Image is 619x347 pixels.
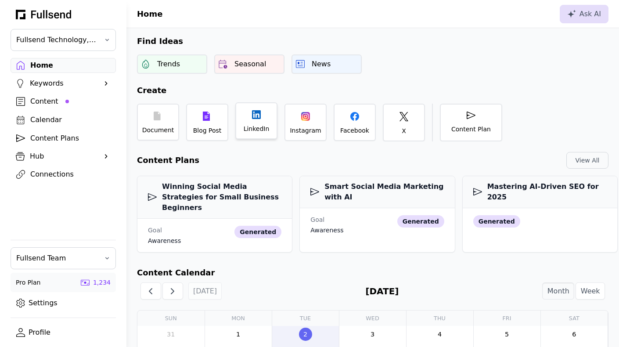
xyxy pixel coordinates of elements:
[299,328,312,341] a: September 2, 2025
[574,156,601,165] div: View All
[30,115,110,125] div: Calendar
[30,78,97,89] div: Keywords
[473,181,607,202] h3: Mastering AI-Driven SEO for 2025
[11,325,116,340] a: Profile
[502,311,511,326] a: Friday
[542,282,574,300] button: Month
[434,311,446,326] a: Thursday
[16,253,98,264] span: Fullsend Team
[137,154,199,166] h2: Content Plans
[137,8,162,20] h1: Home
[576,282,605,300] button: Week
[11,247,116,269] button: Fullsend Team
[366,311,379,326] a: Wednesday
[433,328,446,341] a: September 4, 2025
[231,311,245,326] a: Monday
[365,285,399,298] h2: [DATE]
[568,328,581,341] a: September 6, 2025
[148,226,181,235] div: Goal
[234,226,281,238] div: generated
[310,215,343,224] div: Goal
[137,267,608,279] h2: Content Calendar
[162,282,183,300] button: Next Month
[30,169,110,180] div: Connections
[310,226,343,235] div: awareness
[11,29,116,51] button: Fullsend Technology, Inc.
[402,127,406,135] div: X
[30,133,110,144] div: Content Plans
[300,311,311,326] a: Tuesday
[193,126,222,135] div: Blog Post
[157,59,180,69] div: Trends
[566,152,608,169] button: View All
[148,181,281,213] h3: Winning Social Media Strategies for Small Business Beginners
[473,215,520,228] div: generated
[148,236,181,245] div: awareness
[290,126,321,135] div: Instagram
[11,296,116,311] a: Settings
[16,35,98,45] span: Fullsend Technology, Inc.
[569,311,579,326] a: Saturday
[244,124,270,133] div: LinkedIn
[11,94,116,109] a: Content
[126,35,619,47] h2: Find Ideas
[312,59,331,69] div: News
[11,131,116,146] a: Content Plans
[30,151,97,162] div: Hub
[30,96,110,107] div: Content
[567,9,601,19] div: Ask AI
[164,328,177,341] a: August 31, 2025
[451,125,491,134] div: Content Plan
[340,126,369,135] div: Facebook
[16,278,40,287] div: Pro Plan
[11,58,116,73] a: Home
[560,5,608,23] button: Ask AI
[140,282,161,300] button: Previous Month
[30,60,110,71] div: Home
[310,181,444,202] h3: Smart Social Media Marketing with AI
[366,328,379,341] a: September 3, 2025
[93,278,111,287] div: 1,234
[11,167,116,182] a: Connections
[165,311,177,326] a: Sunday
[126,84,619,97] h2: Create
[11,112,116,127] a: Calendar
[188,282,222,300] button: [DATE]
[500,328,514,341] a: September 5, 2025
[142,126,174,134] div: Document
[397,215,444,228] div: generated
[234,59,266,69] div: Seasonal
[232,328,245,341] a: September 1, 2025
